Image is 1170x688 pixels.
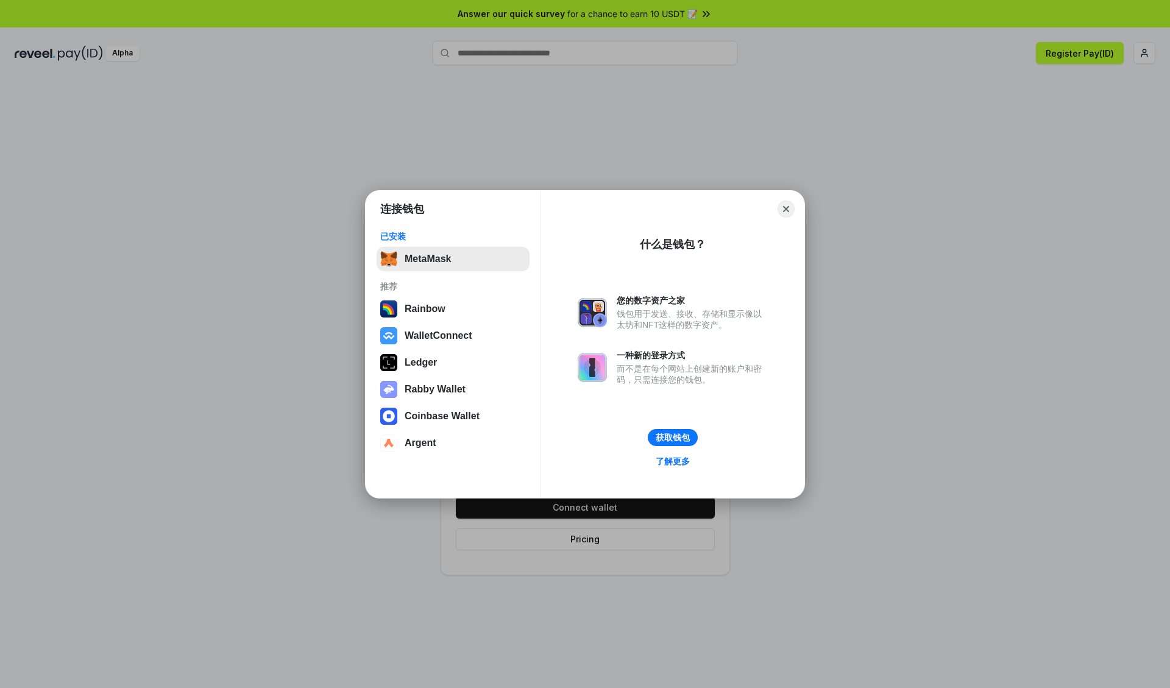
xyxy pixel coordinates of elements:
[405,411,480,422] div: Coinbase Wallet
[380,354,397,371] img: svg+xml,%3Csvg%20xmlns%3D%22http%3A%2F%2Fwww.w3.org%2F2000%2Fsvg%22%20width%3D%2228%22%20height%3...
[377,377,530,402] button: Rabby Wallet
[380,202,424,216] h1: 连接钱包
[377,297,530,321] button: Rainbow
[648,429,698,446] button: 获取钱包
[380,231,526,242] div: 已安装
[617,308,768,330] div: 钱包用于发送、接收、存储和显示像以太坊和NFT这样的数字资产。
[377,324,530,348] button: WalletConnect
[405,384,466,395] div: Rabby Wallet
[380,408,397,425] img: svg+xml,%3Csvg%20width%3D%2228%22%20height%3D%2228%22%20viewBox%3D%220%200%2028%2028%22%20fill%3D...
[617,363,768,385] div: 而不是在每个网站上创建新的账户和密码，只需连接您的钱包。
[405,254,451,264] div: MetaMask
[380,281,526,292] div: 推荐
[405,357,437,368] div: Ledger
[405,303,445,314] div: Rainbow
[640,237,706,252] div: 什么是钱包？
[778,200,795,218] button: Close
[377,431,530,455] button: Argent
[405,330,472,341] div: WalletConnect
[617,350,768,361] div: 一种新的登录方式
[617,295,768,306] div: 您的数字资产之家
[380,300,397,317] img: svg+xml,%3Csvg%20width%3D%22120%22%20height%3D%22120%22%20viewBox%3D%220%200%20120%20120%22%20fil...
[377,247,530,271] button: MetaMask
[578,298,607,327] img: svg+xml,%3Csvg%20xmlns%3D%22http%3A%2F%2Fwww.w3.org%2F2000%2Fsvg%22%20fill%3D%22none%22%20viewBox...
[377,350,530,375] button: Ledger
[405,438,436,449] div: Argent
[656,432,690,443] div: 获取钱包
[380,327,397,344] img: svg+xml,%3Csvg%20width%3D%2228%22%20height%3D%2228%22%20viewBox%3D%220%200%2028%2028%22%20fill%3D...
[377,404,530,428] button: Coinbase Wallet
[656,456,690,467] div: 了解更多
[380,434,397,452] img: svg+xml,%3Csvg%20width%3D%2228%22%20height%3D%2228%22%20viewBox%3D%220%200%2028%2028%22%20fill%3D...
[380,381,397,398] img: svg+xml,%3Csvg%20xmlns%3D%22http%3A%2F%2Fwww.w3.org%2F2000%2Fsvg%22%20fill%3D%22none%22%20viewBox...
[648,453,697,469] a: 了解更多
[578,353,607,382] img: svg+xml,%3Csvg%20xmlns%3D%22http%3A%2F%2Fwww.w3.org%2F2000%2Fsvg%22%20fill%3D%22none%22%20viewBox...
[380,250,397,268] img: svg+xml,%3Csvg%20fill%3D%22none%22%20height%3D%2233%22%20viewBox%3D%220%200%2035%2033%22%20width%...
